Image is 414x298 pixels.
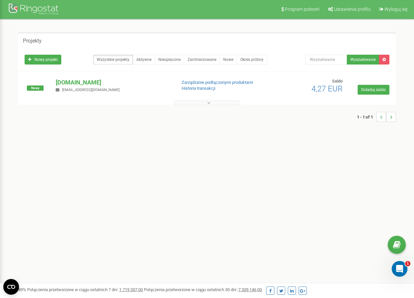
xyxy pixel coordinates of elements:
[23,38,42,44] h5: Projekty
[392,261,407,277] iframe: Intercom live chat
[133,55,155,65] a: Aktywne
[306,55,347,65] input: Wyszukiwanie
[144,287,262,292] span: Połączenia przetworzone w ciągu ostatnich 30 dni :
[62,88,120,92] span: [EMAIL_ADDRESS][DOMAIN_NAME]
[405,261,410,266] span: 1
[182,80,253,85] a: Zarządzanie podłączonymi produktami
[358,85,389,95] a: Doładuj saldo
[27,85,44,91] span: Nowy
[25,55,61,65] a: Nowy projekt
[155,55,184,65] a: Nieopłacone
[56,78,171,87] p: [DOMAIN_NAME]
[357,112,376,122] span: 1 - 1 of 1
[238,287,262,292] u: 7 339 146,00
[334,7,371,12] span: Ustawienia profilu
[182,86,215,91] a: Historia transakcji
[384,7,407,12] span: Wyloguj się
[332,79,343,84] span: Saldo
[93,55,133,65] a: Wszystkie projekty
[347,55,379,65] button: Wyszukiwanie
[285,7,320,12] span: Program poleceń
[357,105,396,128] nav: ...
[3,279,19,295] button: Open CMP widget
[220,55,237,65] a: Nowe
[27,287,143,292] span: Połączenia przetworzone w ciągu ostatnich 7 dni :
[237,55,267,65] a: Okres próbny
[119,287,143,292] u: 1 719 357,00
[311,84,343,93] span: 4,27 EUR
[184,55,220,65] a: Zarchiwizowane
